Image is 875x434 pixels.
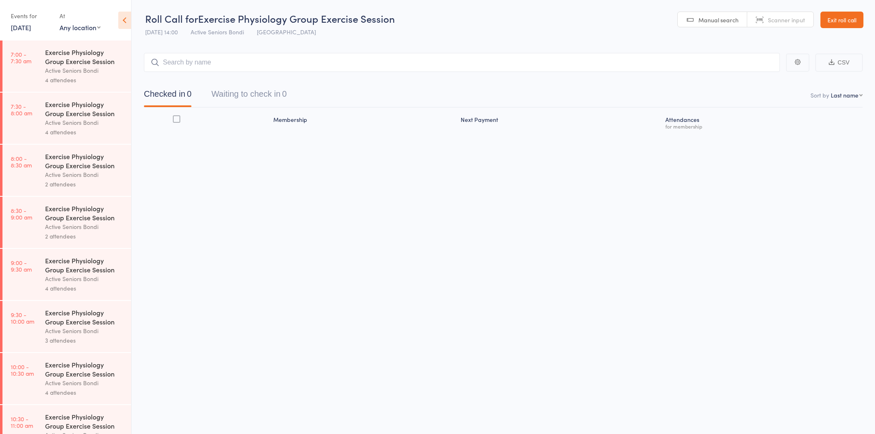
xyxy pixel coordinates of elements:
div: 2 attendees [45,179,124,189]
div: 0 [282,89,287,98]
time: 7:30 - 8:00 am [11,103,32,116]
span: Active Seniors Bondi [191,28,244,36]
div: Exercise Physiology Group Exercise Session [45,100,124,118]
div: 0 [187,89,191,98]
div: for membership [665,124,859,129]
div: Atten­dances [662,111,863,133]
div: Active Seniors Bondi [45,118,124,127]
button: CSV [815,54,863,72]
time: 9:30 - 10:00 am [11,311,34,324]
div: Last name [831,91,858,99]
time: 8:00 - 8:30 am [11,155,32,168]
div: Events for [11,9,51,23]
a: 7:30 -8:00 amExercise Physiology Group Exercise SessionActive Seniors Bondi4 attendees [2,93,131,144]
span: Exercise Physiology Group Exercise Session [198,12,395,25]
div: Active Seniors Bondi [45,66,124,75]
div: Next Payment [457,111,662,133]
div: Exercise Physiology Group Exercise Session [45,412,124,430]
div: Active Seniors Bondi [45,326,124,336]
div: 4 attendees [45,127,124,137]
time: 8:30 - 9:00 am [11,207,32,220]
div: 4 attendees [45,284,124,293]
button: Checked in0 [144,85,191,107]
div: 2 attendees [45,231,124,241]
span: [GEOGRAPHIC_DATA] [257,28,316,36]
time: 9:00 - 9:30 am [11,259,32,272]
button: Waiting to check in0 [211,85,287,107]
div: At [60,9,100,23]
span: Scanner input [768,16,805,24]
div: 3 attendees [45,336,124,345]
time: 10:30 - 11:00 am [11,415,33,429]
a: [DATE] [11,23,31,32]
a: 7:00 -7:30 amExercise Physiology Group Exercise SessionActive Seniors Bondi4 attendees [2,41,131,92]
div: Active Seniors Bondi [45,170,124,179]
div: Exercise Physiology Group Exercise Session [45,308,124,326]
div: 4 attendees [45,75,124,85]
div: Membership [270,111,457,133]
div: Exercise Physiology Group Exercise Session [45,256,124,274]
div: Exercise Physiology Group Exercise Session [45,360,124,378]
time: 7:00 - 7:30 am [11,51,31,64]
a: 9:30 -10:00 amExercise Physiology Group Exercise SessionActive Seniors Bondi3 attendees [2,301,131,352]
time: 10:00 - 10:30 am [11,363,34,377]
span: Manual search [698,16,739,24]
span: [DATE] 14:00 [145,28,178,36]
a: 10:00 -10:30 amExercise Physiology Group Exercise SessionActive Seniors Bondi4 attendees [2,353,131,404]
input: Search by name [144,53,780,72]
label: Sort by [810,91,829,99]
div: Active Seniors Bondi [45,222,124,231]
a: Exit roll call [820,12,863,28]
div: 4 attendees [45,388,124,397]
div: Active Seniors Bondi [45,274,124,284]
div: Active Seniors Bondi [45,378,124,388]
a: 8:00 -8:30 amExercise Physiology Group Exercise SessionActive Seniors Bondi2 attendees [2,145,131,196]
div: Exercise Physiology Group Exercise Session [45,152,124,170]
div: Exercise Physiology Group Exercise Session [45,48,124,66]
a: 8:30 -9:00 amExercise Physiology Group Exercise SessionActive Seniors Bondi2 attendees [2,197,131,248]
div: Any location [60,23,100,32]
span: Roll Call for [145,12,198,25]
div: Exercise Physiology Group Exercise Session [45,204,124,222]
a: 9:00 -9:30 amExercise Physiology Group Exercise SessionActive Seniors Bondi4 attendees [2,249,131,300]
